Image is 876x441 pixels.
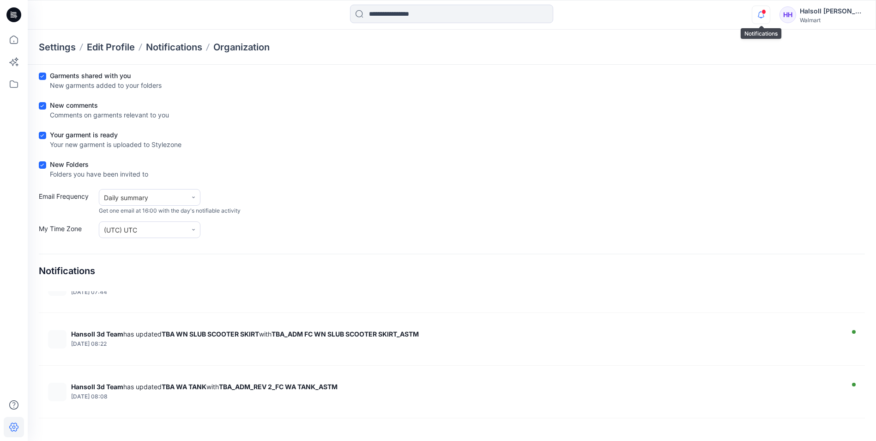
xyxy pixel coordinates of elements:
[48,330,66,349] img: TBA_ADM FC WN SLUB SCOOTER SKIRT_ASTM
[39,265,95,276] h4: Notifications
[162,383,206,391] strong: TBA WA TANK
[800,17,864,24] div: Walmart
[272,330,419,338] strong: TBA_ADM FC WN SLUB SCOOTER SKIRT_ASTM
[213,41,270,54] a: Organization
[50,80,162,90] div: New garments added to your folders
[71,393,841,400] div: Friday, July 18, 2025 08:08
[104,193,182,202] div: Daily summary
[71,383,123,391] strong: Hansoll 3d Team
[71,289,841,295] div: Tuesday, July 22, 2025 07:44
[50,110,169,120] div: Comments on garments relevant to you
[48,383,66,401] img: TBA_ADM_REV 2_FC WA TANK_ASTM
[71,383,841,391] div: has updated with
[71,330,123,338] strong: Hansoll 3d Team
[50,71,162,80] div: Garments shared with you
[50,140,181,149] div: Your new garment is uploaded to Stylezone
[104,225,182,235] div: (UTC) UTC
[39,191,94,215] label: Email Frequency
[50,159,148,169] div: New Folders
[39,41,76,54] p: Settings
[50,130,181,140] div: Your garment is ready
[71,330,841,338] div: has updated with
[99,207,241,215] span: Get one email at 16:00 with the day's notifiable activity
[800,6,864,17] div: Halsoll [PERSON_NAME] Girls Design Team
[50,169,148,179] div: Folders you have been invited to
[162,330,259,338] strong: TBA WN SLUB SCOOTER SKIRT
[39,224,94,238] label: My Time Zone
[779,6,796,23] div: HH
[87,41,135,54] a: Edit Profile
[219,383,338,391] strong: TBA_ADM_REV 2_FC WA TANK_ASTM
[71,341,841,347] div: Friday, July 18, 2025 08:22
[50,100,169,110] div: New comments
[146,41,202,54] a: Notifications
